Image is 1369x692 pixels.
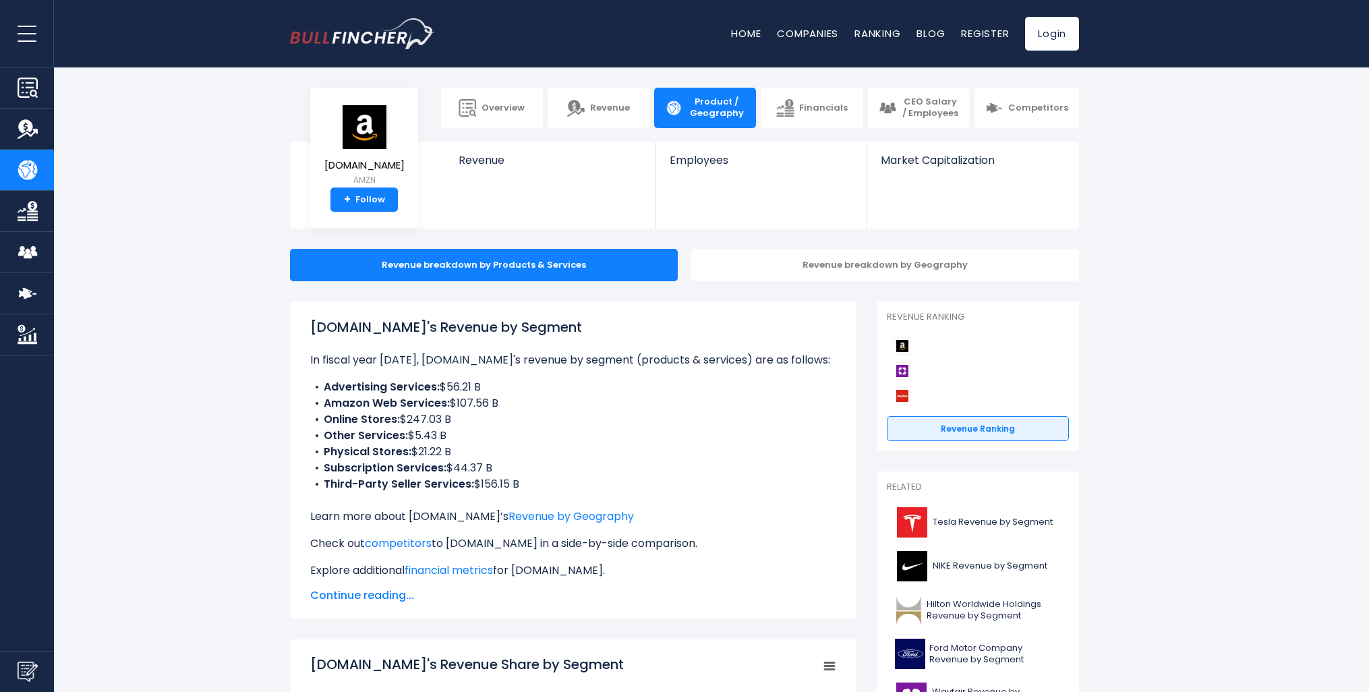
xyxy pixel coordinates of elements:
li: $247.03 B [310,411,836,428]
b: Advertising Services: [324,379,440,395]
p: Related [887,482,1069,493]
span: CEO Salary / Employees [902,96,959,119]
li: $156.15 B [310,476,836,492]
a: Companies [777,26,838,40]
small: AMZN [324,174,405,186]
li: $44.37 B [310,460,836,476]
a: Employees [656,142,866,190]
b: Online Stores: [324,411,400,427]
b: Amazon Web Services: [324,395,450,411]
p: Check out to [DOMAIN_NAME] in a side-by-side comparison. [310,536,836,552]
p: Revenue Ranking [887,312,1069,323]
div: Revenue breakdown by Geography [691,249,1079,281]
tspan: [DOMAIN_NAME]'s Revenue Share by Segment [310,655,624,674]
a: Financials [761,88,863,128]
a: Market Capitalization [867,142,1078,190]
a: Revenue by Geography [508,509,634,524]
span: Hilton Worldwide Holdings Revenue by Segment [927,599,1061,622]
a: +Follow [330,188,398,212]
span: Ford Motor Company Revenue by Segment [929,643,1061,666]
a: Ranking [854,26,900,40]
img: bullfincher logo [290,18,435,49]
div: Revenue breakdown by Products & Services [290,249,678,281]
img: Amazon.com competitors logo [894,337,911,355]
span: Overview [482,103,525,114]
b: Subscription Services: [324,460,446,475]
b: Other Services: [324,428,408,443]
a: Blog [916,26,945,40]
a: Revenue Ranking [887,416,1069,442]
span: Revenue [459,154,643,167]
b: Physical Stores: [324,444,411,459]
img: F logo [895,639,925,669]
span: Revenue [590,103,630,114]
h1: [DOMAIN_NAME]'s Revenue by Segment [310,317,836,337]
span: Continue reading... [310,587,836,604]
a: [DOMAIN_NAME] AMZN [324,104,405,188]
a: Revenue [548,88,649,128]
span: Product / Geography [688,96,745,119]
b: Third-Party Seller Services: [324,476,474,492]
a: financial metrics [405,563,493,578]
img: HLT logo [895,595,923,625]
a: competitors [365,536,432,551]
img: TSLA logo [895,507,929,538]
a: NIKE Revenue by Segment [887,548,1069,585]
a: Tesla Revenue by Segment [887,504,1069,541]
a: Home [731,26,761,40]
a: Go to homepage [290,18,435,49]
p: In fiscal year [DATE], [DOMAIN_NAME]'s revenue by segment (products & services) are as follows: [310,352,836,368]
a: CEO Salary / Employees [868,88,970,128]
span: Employees [670,154,852,167]
span: Financials [799,103,848,114]
img: Wayfair competitors logo [894,362,911,380]
a: Competitors [974,88,1079,128]
li: $21.22 B [310,444,836,460]
a: Hilton Worldwide Holdings Revenue by Segment [887,592,1069,629]
span: Market Capitalization [881,154,1064,167]
span: Tesla Revenue by Segment [933,517,1053,528]
li: $107.56 B [310,395,836,411]
a: Overview [441,88,543,128]
a: Ford Motor Company Revenue by Segment [887,635,1069,672]
a: Login [1025,17,1079,51]
span: Competitors [1008,103,1068,114]
img: AutoZone competitors logo [894,387,911,405]
span: NIKE Revenue by Segment [933,560,1047,572]
a: Product / Geography [654,88,756,128]
a: Register [961,26,1009,40]
li: $56.21 B [310,379,836,395]
img: NKE logo [895,551,929,581]
p: Learn more about [DOMAIN_NAME]’s [310,509,836,525]
p: Explore additional for [DOMAIN_NAME]. [310,563,836,579]
span: [DOMAIN_NAME] [324,160,405,171]
li: $5.43 B [310,428,836,444]
a: Revenue [445,142,656,190]
strong: + [344,194,351,206]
